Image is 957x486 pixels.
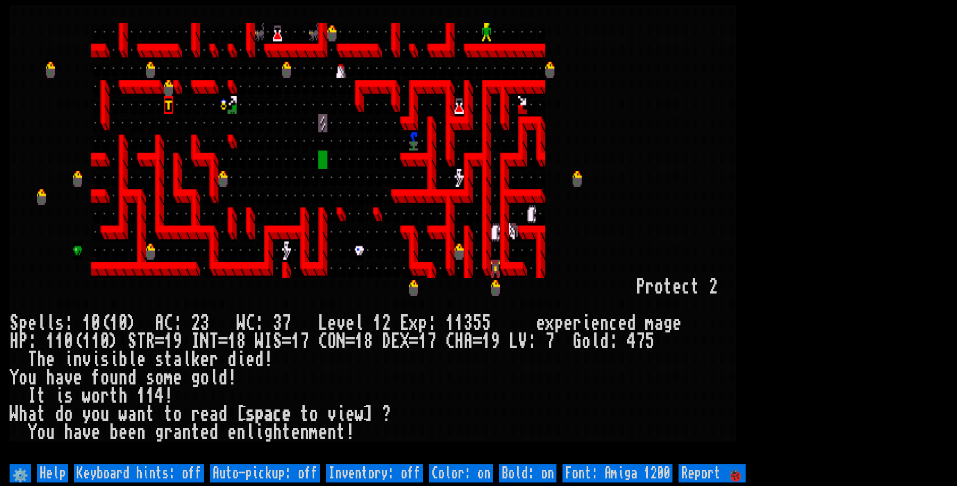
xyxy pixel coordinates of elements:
div: g [191,369,200,387]
div: 2 [191,314,200,332]
div: r [645,278,654,296]
div: P [19,332,28,351]
div: W [255,332,264,351]
div: e [672,278,682,296]
div: : [609,332,618,351]
div: t [663,278,672,296]
div: d [600,332,609,351]
div: a [654,314,663,332]
input: Help [37,464,68,482]
div: : [255,314,264,332]
div: S [10,314,19,332]
div: 1 [55,332,64,351]
div: Y [10,369,19,387]
div: o [37,423,46,442]
div: p [554,314,564,332]
div: : [173,314,182,332]
div: e [28,314,37,332]
div: 1 [91,332,100,351]
div: m [164,369,173,387]
div: x [545,314,554,332]
div: u [109,369,119,387]
div: n [237,423,246,442]
div: t [37,405,46,423]
div: n [73,351,82,369]
div: e [73,369,82,387]
div: o [582,332,591,351]
div: s [100,351,109,369]
div: G [573,332,582,351]
div: a [28,405,37,423]
div: i [109,351,119,369]
div: H [455,332,464,351]
div: D [382,332,391,351]
div: 1 [146,387,155,405]
div: i [237,351,246,369]
input: Keyboard hints: off [74,464,204,482]
div: o [91,387,100,405]
div: 1 [355,332,364,351]
div: : [64,314,73,332]
div: 1 [109,314,119,332]
div: h [37,351,46,369]
div: C [246,314,255,332]
div: = [346,332,355,351]
div: : [28,332,37,351]
div: v [327,405,336,423]
div: a [173,351,182,369]
div: = [282,332,291,351]
div: l [128,351,137,369]
div: I [191,332,200,351]
div: w [82,387,91,405]
div: g [264,423,273,442]
div: : [527,332,536,351]
div: c [682,278,691,296]
div: b [119,351,128,369]
div: e [291,423,300,442]
div: u [28,369,37,387]
div: 1 [445,314,455,332]
div: t [37,387,46,405]
div: a [209,405,218,423]
div: S [128,332,137,351]
div: 9 [173,332,182,351]
div: h [119,387,128,405]
div: 3 [200,314,209,332]
div: L [318,314,327,332]
div: o [91,405,100,423]
div: w [119,405,128,423]
div: r [209,351,218,369]
div: k [191,351,200,369]
div: p [255,405,264,423]
div: s [146,369,155,387]
div: T [137,332,146,351]
div: 8 [237,332,246,351]
div: o [100,369,109,387]
div: n [182,423,191,442]
div: : [427,314,436,332]
div: [ [237,405,246,423]
div: l [182,351,191,369]
div: p [418,314,427,332]
div: ) [109,332,119,351]
div: N [336,332,346,351]
div: b [109,423,119,442]
div: 2 [709,278,718,296]
div: T [28,351,37,369]
div: e [591,314,600,332]
div: n [137,405,146,423]
div: 1 [418,332,427,351]
div: h [19,405,28,423]
div: 5 [482,314,491,332]
div: i [55,387,64,405]
div: ! [264,351,273,369]
div: C [318,332,327,351]
div: 0 [64,332,73,351]
div: ? [382,405,391,423]
div: o [173,405,182,423]
div: A [464,332,473,351]
div: 2 [382,314,391,332]
div: a [264,405,273,423]
div: e [327,314,336,332]
div: o [64,405,73,423]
